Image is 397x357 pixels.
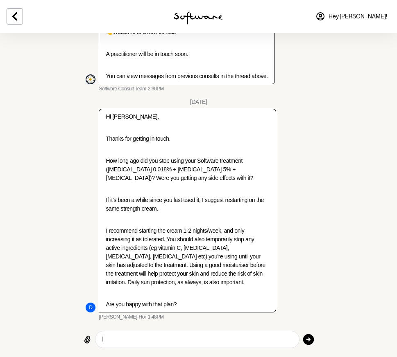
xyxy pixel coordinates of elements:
div: Dr. Kirsty Wallace-Hor [86,303,95,312]
a: Hey,[PERSON_NAME]! [311,7,392,26]
textarea: Type your message [102,335,292,344]
p: Hi [PERSON_NAME], [106,112,269,121]
p: How long ago did you stop using your Software treatment ([MEDICAL_DATA] 0.018% + [MEDICAL_DATA] 5... [106,157,269,182]
time: 2025-09-22T03:48:56.658Z [148,314,164,321]
p: You can view messages from previous consults in the thread above. [106,72,268,81]
div: Software Consult Team [86,74,95,84]
div: D [86,303,95,312]
p: Thanks for getting in touch. [106,135,269,143]
span: [PERSON_NAME]-Hor [99,314,146,321]
span: Software Consult Team [99,86,146,92]
img: S [86,74,95,84]
img: software logo [174,11,223,25]
time: 2024-12-21T03:30:08.481Z [148,86,164,92]
p: Are you happy with that plan? [106,300,269,309]
div: [DATE] [190,99,207,106]
span: Hey, [PERSON_NAME] ! [329,13,387,20]
p: If it's been a while since you last used it, I suggest restarting on the same strength cream. [106,196,269,213]
span: 👋 [106,29,113,35]
p: A practitioner will be in touch soon. [106,50,268,58]
p: I recommend starting the cream 1-2 nights/week, and only increasing it as tolerated. You should a... [106,227,269,287]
